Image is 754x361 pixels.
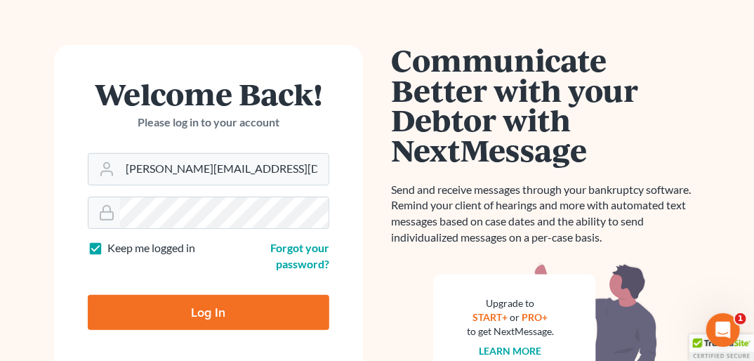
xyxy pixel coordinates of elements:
[88,79,329,109] h1: Welcome Back!
[467,296,554,310] div: Upgrade to
[270,241,329,270] a: Forgot your password?
[88,295,329,330] input: Log In
[473,311,508,323] a: START+
[88,114,329,131] p: Please log in to your account
[107,240,195,256] label: Keep me logged in
[510,311,520,323] span: or
[522,311,548,323] a: PRO+
[706,313,740,347] iframe: Intercom live chat
[689,334,754,361] div: TrustedSite Certified
[120,154,329,185] input: Email Address
[735,313,746,324] span: 1
[391,182,700,246] p: Send and receive messages through your bankruptcy software. Remind your client of hearings and mo...
[391,45,700,165] h1: Communicate Better with your Debtor with NextMessage
[467,324,554,339] div: to get NextMessage.
[479,345,542,357] a: Learn more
